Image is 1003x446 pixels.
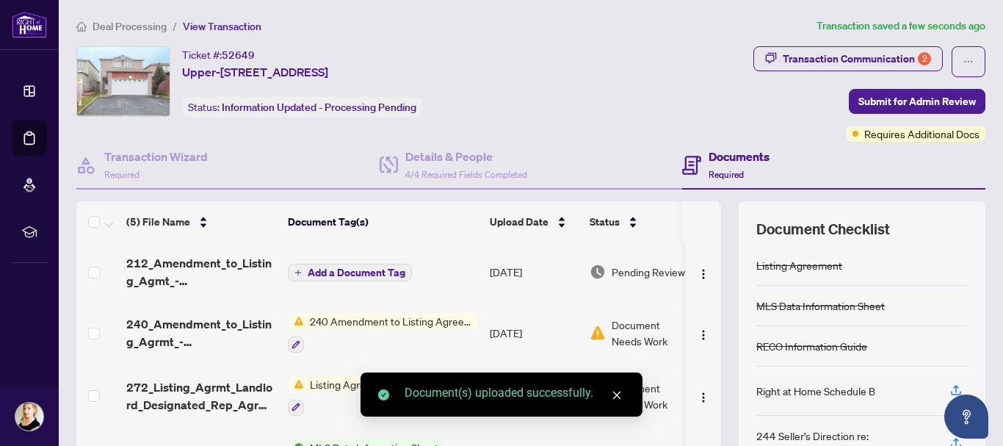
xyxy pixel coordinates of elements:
img: Logo [698,392,709,403]
span: plus [294,269,302,276]
span: Document Needs Work [612,380,688,412]
div: MLS Data Information Sheet [756,298,885,314]
span: Upper-[STREET_ADDRESS] [182,63,328,81]
span: Upload Date [490,214,548,230]
td: [DATE] [484,242,584,301]
span: 240 Amendment to Listing Agreement - Authority to Offer for Sale Price Change/Extension/Amendment(s) [304,313,478,329]
div: Status: [182,97,422,117]
span: View Transaction [183,20,261,33]
button: Status IconListing Agreement [288,376,402,416]
td: [DATE] [484,364,584,428]
h4: Details & People [405,148,527,165]
button: Logo [692,321,715,345]
h4: Transaction Wizard [104,148,208,165]
h4: Documents [709,148,770,165]
span: ellipsis [963,57,974,67]
div: Listing Agreement [756,257,842,273]
span: Status [590,214,620,230]
td: [DATE] [484,301,584,364]
button: Logo [692,384,715,408]
div: Document(s) uploaded successfully. [405,384,625,402]
span: Listing Agreement [304,376,402,392]
div: Transaction Communication [783,47,931,71]
span: home [76,21,87,32]
span: Required [709,169,744,180]
span: 4/4 Required Fields Completed [405,169,527,180]
span: Required [104,169,140,180]
img: Logo [698,329,709,341]
button: Add a Document Tag [288,263,412,282]
span: 212_Amendment_to_Listing_Agmt_-_Authority_to_Offer_for_Lease_-_Price_-_PropTx-[PERSON_NAME] 1.pdf [126,254,276,289]
article: Transaction saved a few seconds ago [816,18,985,35]
th: Document Tag(s) [282,201,484,242]
img: Status Icon [288,313,304,329]
span: (5) File Name [126,214,190,230]
span: 272_Listing_Agrmt_Landlord_Designated_Rep_Agrmt_Auth_to_Offer_for_Lease_-_PropTx-[PERSON_NAME].pdf [126,378,276,414]
span: Document Checklist [756,219,890,240]
button: Logo [692,260,715,284]
span: 240_Amendment_to_Listing_Agrmt_-_Price_Change_Extension_Amendment__A__-_PropTx-[PERSON_NAME].pdf [126,315,276,350]
th: Status [584,201,709,242]
span: close [612,390,622,400]
span: Document Needs Work [612,317,688,349]
button: Add a Document Tag [288,264,412,281]
li: / [173,18,177,35]
span: Deal Processing [93,20,167,33]
img: Logo [698,268,709,280]
a: Close [609,387,625,403]
button: Status Icon240 Amendment to Listing Agreement - Authority to Offer for Sale Price Change/Extensio... [288,313,478,353]
img: Document Status [590,325,606,341]
img: logo [12,11,47,38]
th: Upload Date [484,201,584,242]
button: Open asap [944,395,988,439]
img: Profile Icon [15,403,43,431]
span: 52649 [222,48,255,62]
span: check-circle [378,389,389,400]
span: Add a Document Tag [308,267,405,278]
div: Ticket #: [182,46,255,63]
button: Transaction Communication2 [753,46,943,71]
img: Status Icon [288,376,304,392]
img: IMG-W12394485_1.jpg [77,47,170,116]
img: Document Status [590,264,606,280]
th: (5) File Name [120,201,282,242]
div: RECO Information Guide [756,338,867,354]
span: Information Updated - Processing Pending [222,101,416,114]
div: Right at Home Schedule B [756,383,875,399]
span: Pending Review [612,264,685,280]
span: Submit for Admin Review [858,90,976,113]
span: Requires Additional Docs [864,126,980,142]
button: Submit for Admin Review [849,89,985,114]
div: 2 [918,52,931,65]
